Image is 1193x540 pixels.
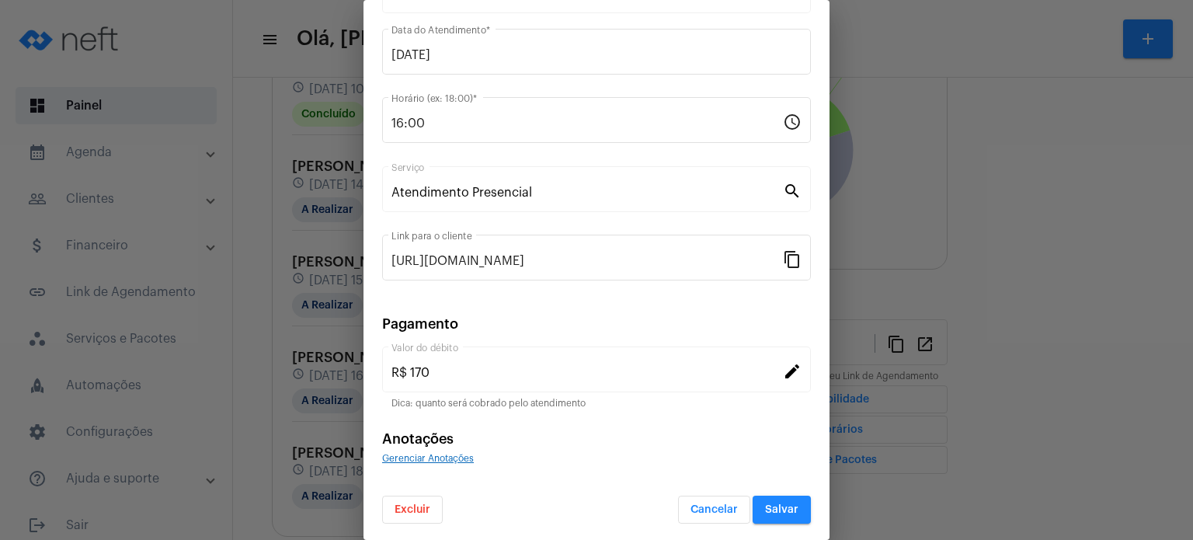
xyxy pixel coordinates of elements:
[765,504,798,515] span: Salvar
[382,496,443,524] button: Excluir
[753,496,811,524] button: Salvar
[391,254,783,268] input: Link
[391,366,783,380] input: Valor
[391,399,586,409] mat-hint: Dica: quanto será cobrado pelo atendimento
[395,504,430,515] span: Excluir
[783,112,802,131] mat-icon: schedule
[382,432,454,446] span: Anotações
[678,496,750,524] button: Cancelar
[382,454,474,463] span: Gerenciar Anotações
[382,317,458,331] span: Pagamento
[391,117,783,131] input: Horário
[783,361,802,380] mat-icon: edit
[690,504,738,515] span: Cancelar
[783,181,802,200] mat-icon: search
[391,186,783,200] input: Pesquisar serviço
[783,249,802,268] mat-icon: content_copy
